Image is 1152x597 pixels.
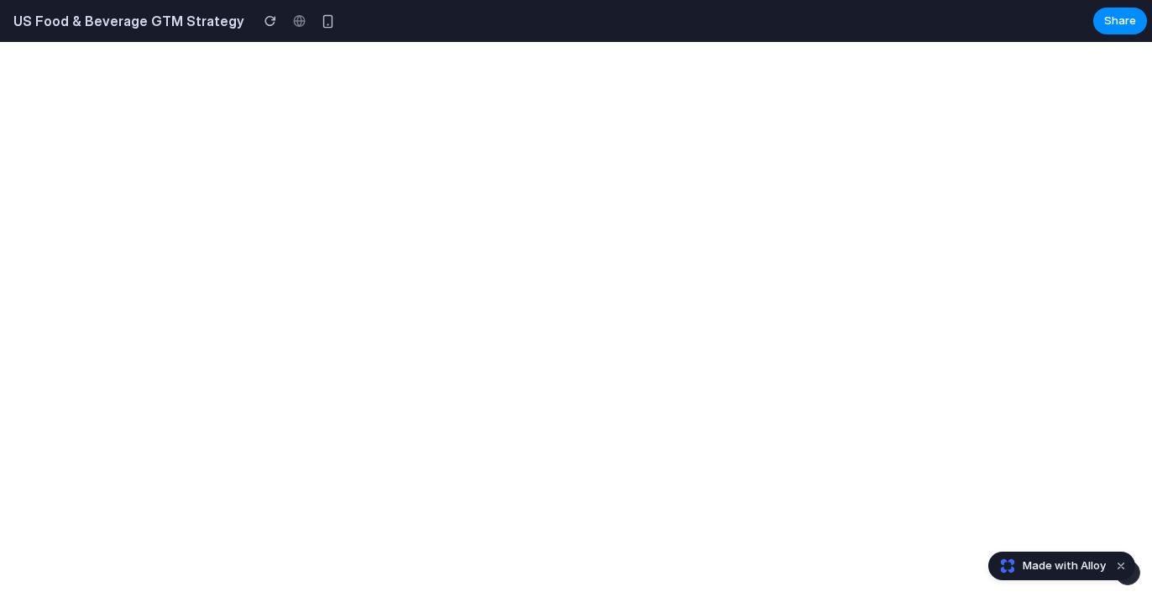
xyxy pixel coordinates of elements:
span: Share [1104,13,1136,29]
button: Dismiss watermark [1111,556,1131,576]
button: Share [1093,8,1147,34]
span: Made with Alloy [1023,558,1106,574]
a: Made with Alloy [989,558,1107,574]
h2: US Food & Beverage GTM Strategy [7,11,244,31]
